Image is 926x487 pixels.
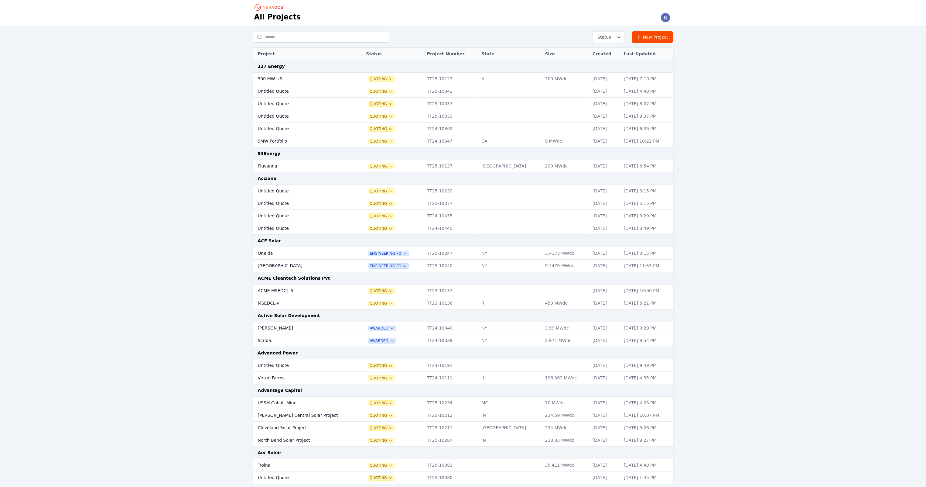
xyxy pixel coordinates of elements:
[368,288,394,293] span: Quoting
[589,459,621,471] td: [DATE]
[621,397,673,409] td: [DATE] 4:03 PM
[542,409,589,422] td: 234.59 MWdc
[253,260,673,272] tr: [GEOGRAPHIC_DATA]Engineering POTT25-10240NY9.4476 MWdc[DATE][DATE] 11:33 PM
[368,102,394,106] span: Quoting
[253,85,348,98] td: Untitled Quote
[424,247,479,260] td: TT25-10247
[621,285,673,297] td: [DATE] 10:00 PM
[542,422,589,434] td: 234 MWdc
[542,135,589,147] td: 9 MWdc
[424,322,479,334] td: TT24-10040
[424,222,479,235] td: TT24-10445
[589,372,621,384] td: [DATE]
[632,31,673,43] a: New Project
[253,135,348,147] td: 9MW Portfolio
[368,413,394,418] span: Quoting
[589,334,621,347] td: [DATE]
[253,247,348,260] td: Oneida
[368,363,394,368] button: Quoting
[621,98,673,110] td: [DATE] 8:07 PM
[478,48,542,60] th: State
[424,123,479,135] td: TT24-10362
[424,471,479,484] td: TT25-10080
[253,272,673,285] td: ACME Cleantech Solutions Pvt
[589,48,621,60] th: Created
[621,260,673,272] td: [DATE] 11:33 PM
[589,85,621,98] td: [DATE]
[368,89,394,94] button: Quoting
[542,160,589,172] td: 200 MWdc
[589,471,621,484] td: [DATE]
[253,222,673,235] tr: Untitled QuoteQuotingTT24-10445[DATE][DATE] 3:49 PM
[424,185,479,197] td: TT25-10232
[253,197,673,210] tr: Untitled QuoteQuotingTT25-10077[DATE][DATE] 5:15 PM
[368,189,394,194] button: Quoting
[424,459,479,471] td: TT25-10081
[368,301,394,306] button: Quoting
[253,185,673,197] tr: Untitled QuoteQuotingTT25-10232[DATE][DATE] 3:15 PM
[621,322,673,334] td: [DATE] 9:20 PM
[253,347,673,359] td: Advanced Power
[368,226,394,231] button: Quoting
[253,123,348,135] td: Untitled Quote
[424,48,479,60] th: Project Number
[621,422,673,434] td: [DATE] 9:26 PM
[368,376,394,381] span: Quoting
[542,322,589,334] td: 3.99 MWdc
[542,372,589,384] td: 126.062 MWdc
[589,297,621,309] td: [DATE]
[621,160,673,172] td: [DATE] 6:54 PM
[593,32,624,43] button: Status
[253,297,673,309] tr: MSEDCL-VIQuotingTT23-10136RJ450 MWdc[DATE][DATE] 5:21 PM
[542,247,589,260] td: 3.4173 MWdc
[424,135,479,147] td: TT24-10347
[253,334,673,347] tr: ScribaAwardedTT24-10039NY2.971 MWdc[DATE][DATE] 9:54 PM
[253,434,348,447] td: North Bend Solar Project
[542,260,589,272] td: 9.4476 MWdc
[254,12,301,22] h1: All Projects
[368,463,394,468] button: Quoting
[542,48,589,60] th: Size
[424,98,479,110] td: TT25-10037
[478,422,542,434] td: [GEOGRAPHIC_DATA]
[368,214,394,219] button: Quoting
[368,114,394,119] button: Quoting
[424,397,479,409] td: TT25-10234
[253,73,673,85] tr: 300 MW USQuotingTT25-10127AL300 MWdc[DATE][DATE] 7:10 PM
[253,434,673,447] tr: North Bend Solar ProjectQuotingTT25-10207IN233.33 MWdc[DATE][DATE] 9:27 PM
[253,235,673,247] td: ACE Solar
[253,160,348,172] td: Fluvanna
[253,297,348,309] td: MSEDCL-VI
[589,397,621,409] td: [DATE]
[589,222,621,235] td: [DATE]
[621,297,673,309] td: [DATE] 5:21 PM
[253,172,673,185] td: Acciona
[253,285,673,297] tr: ACME MSEDCL-6QuotingTT23-10137[DATE][DATE] 10:00 PM
[478,260,542,272] td: NY
[368,326,395,331] button: Awarded
[621,123,673,135] td: [DATE] 6:26 PM
[253,147,673,160] td: 93Energy
[621,48,673,60] th: Last Updated
[589,285,621,297] td: [DATE]
[253,397,348,409] td: USSM Cobalt Mine
[253,210,348,222] td: Untitled Quote
[589,135,621,147] td: [DATE]
[253,459,348,471] td: Troina
[368,164,394,169] button: Quoting
[621,222,673,235] td: [DATE] 3:49 PM
[424,409,479,422] td: TT25-10212
[621,210,673,222] td: [DATE] 3:29 PM
[253,210,673,222] tr: Untitled QuoteQuotingTT24-10455[DATE][DATE] 3:29 PM
[424,73,479,85] td: TT25-10127
[253,471,673,484] tr: Untitled QuoteQuotingTT25-10080[DATE][DATE] 1:45 PM
[253,285,348,297] td: ACME MSEDCL-6
[368,401,394,406] button: Quoting
[542,397,589,409] td: 70 MWdc
[621,434,673,447] td: [DATE] 9:27 PM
